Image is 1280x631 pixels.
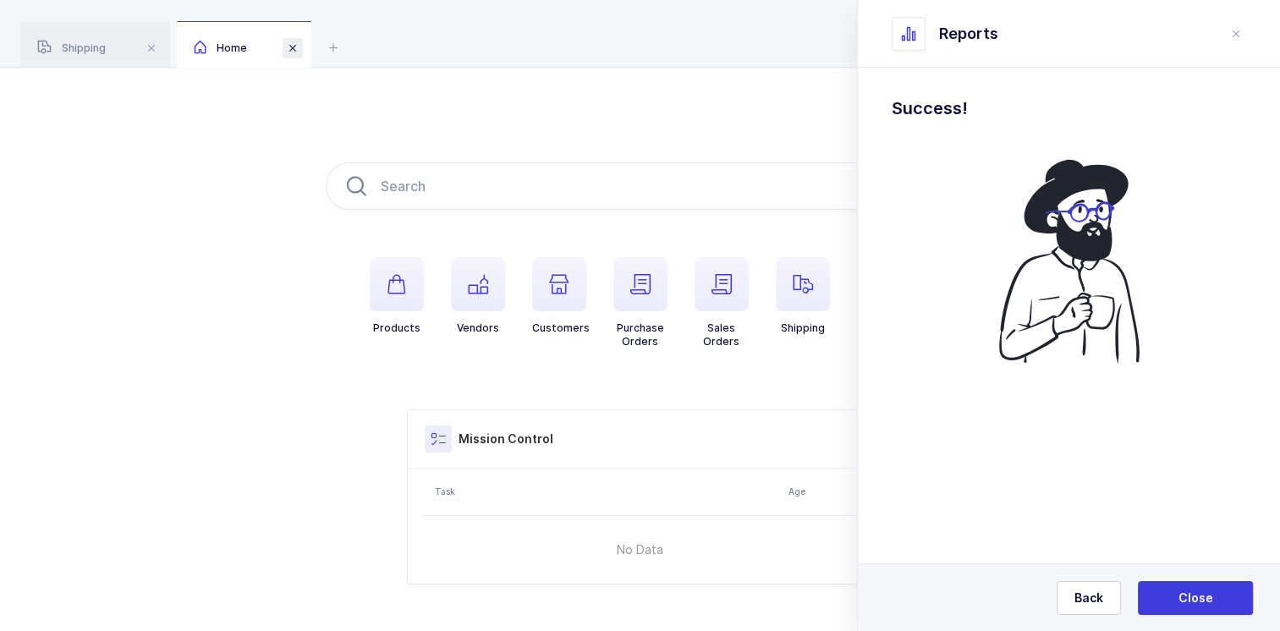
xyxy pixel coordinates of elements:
[788,485,854,498] div: Age
[370,257,424,335] button: Products
[326,162,955,210] input: Search
[451,257,505,335] button: Vendors
[613,257,667,348] button: PurchaseOrders
[532,257,590,335] button: Customers
[530,524,750,575] span: No Data
[1074,590,1103,606] span: Back
[459,431,553,447] h3: Mission Control
[939,24,998,44] span: Reports
[1178,590,1213,606] span: Close
[1226,24,1246,44] button: close drawer
[1138,581,1253,615] button: Close
[435,485,778,498] div: Task
[975,149,1164,372] img: coffee.svg
[892,95,1246,122] h1: Success!
[194,41,247,54] span: Home
[37,41,106,54] span: Shipping
[776,257,830,335] button: Shipping
[1057,581,1121,615] button: Back
[695,257,749,348] button: SalesOrders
